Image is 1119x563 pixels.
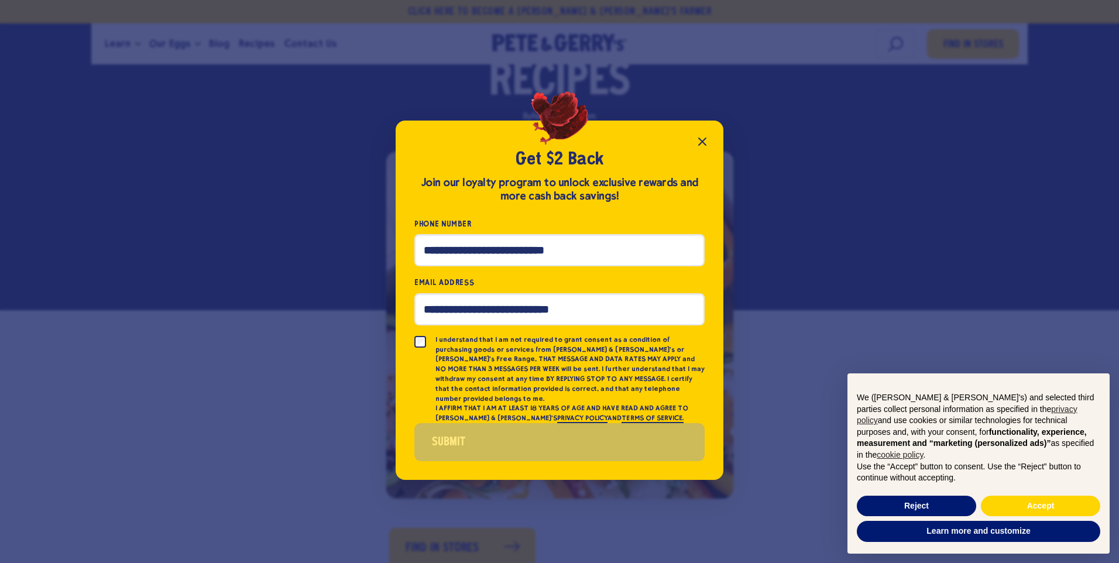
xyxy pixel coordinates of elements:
h2: Get $2 Back [414,149,705,171]
p: I understand that I am not required to grant consent as a condition of purchasing goods or servic... [435,335,705,404]
input: I understand that I am not required to grant consent as a condition of purchasing goods or servic... [414,336,426,348]
p: I AFFIRM THAT I AM AT LEAST 18 YEARS OF AGE AND HAVE READ AND AGREE TO [PERSON_NAME] & [PERSON_NA... [435,403,705,423]
div: Notice [838,364,1119,563]
a: PRIVACY POLICY [557,414,607,423]
button: Reject [857,496,976,517]
p: Use the “Accept” button to consent. Use the “Reject” button to continue without accepting. [857,461,1100,484]
button: Learn more and customize [857,521,1100,542]
button: Close popup [691,130,714,153]
a: TERMS OF SERVICE. [622,414,683,423]
a: cookie policy [877,450,923,459]
p: We ([PERSON_NAME] & [PERSON_NAME]'s) and selected third parties collect personal information as s... [857,392,1100,461]
div: Join our loyalty program to unlock exclusive rewards and more cash back savings! [414,176,705,203]
label: Phone Number [414,217,705,231]
label: Email Address [414,276,705,289]
button: Accept [981,496,1100,517]
button: Submit [414,423,705,461]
